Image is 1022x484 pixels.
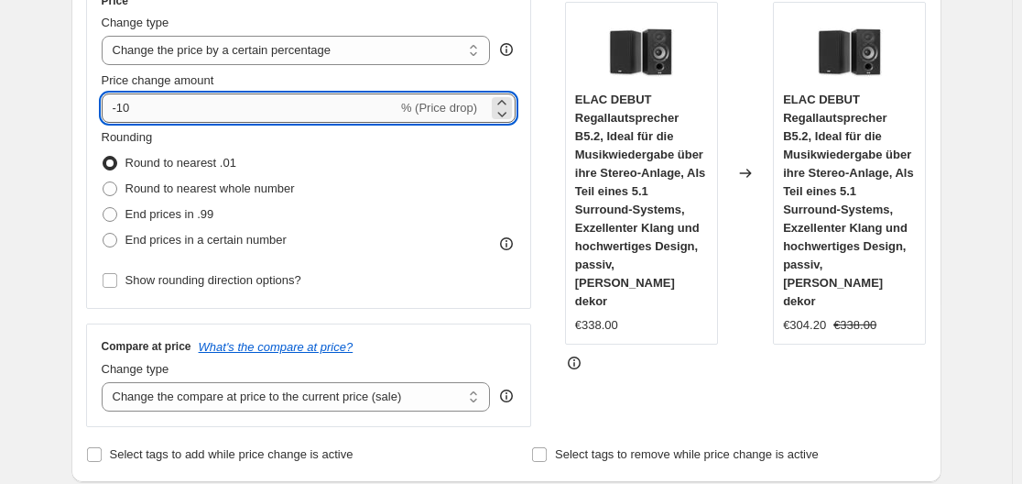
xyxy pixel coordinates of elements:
span: Change type [102,362,169,376]
div: help [497,40,516,59]
span: Price change amount [102,73,214,87]
div: €338.00 [575,316,618,335]
div: €304.20 [783,316,826,335]
button: What's the compare at price? [199,340,353,354]
img: 81HbYwMD6fL_80x.jpg [813,12,886,85]
span: Show rounding direction options? [125,273,301,287]
span: Rounding [102,130,153,144]
span: Select tags to add while price change is active [110,447,353,461]
span: Select tags to remove while price change is active [555,447,819,461]
span: End prices in a certain number [125,233,287,247]
span: Change type [102,16,169,29]
div: help [497,387,516,405]
img: 81HbYwMD6fL_80x.jpg [604,12,678,85]
span: Round to nearest .01 [125,156,236,170]
span: Round to nearest whole number [125,181,295,195]
span: End prices in .99 [125,207,214,221]
span: ELAC DEBUT Regallautsprecher B5.2, Ideal für die Musikwiedergabe über ihre Stereo-Anlage, Als Tei... [575,93,706,308]
input: -15 [102,93,397,123]
strike: €338.00 [833,316,876,335]
h3: Compare at price [102,339,191,354]
span: ELAC DEBUT Regallautsprecher B5.2, Ideal für die Musikwiedergabe über ihre Stereo-Anlage, Als Tei... [783,93,914,308]
span: % (Price drop) [401,101,477,115]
